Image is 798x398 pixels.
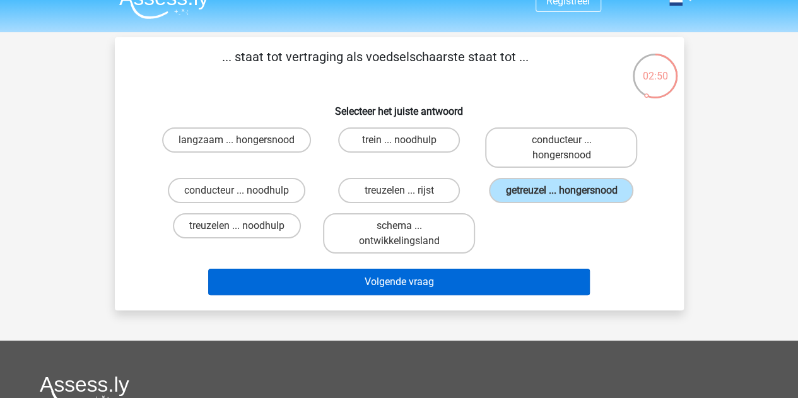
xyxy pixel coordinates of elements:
[631,52,679,84] div: 02:50
[489,178,633,203] label: getreuzel ... hongersnood
[338,127,460,153] label: trein ... noodhulp
[338,178,460,203] label: treuzelen ... rijst
[168,178,305,203] label: conducteur ... noodhulp
[208,269,590,295] button: Volgende vraag
[135,47,616,85] p: ... staat tot vertraging als voedselschaarste staat tot ...
[162,127,311,153] label: langzaam ... hongersnood
[173,213,301,238] label: treuzelen ... noodhulp
[323,213,475,254] label: schema ... ontwikkelingsland
[135,95,664,117] h6: Selecteer het juiste antwoord
[485,127,637,168] label: conducteur ... hongersnood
